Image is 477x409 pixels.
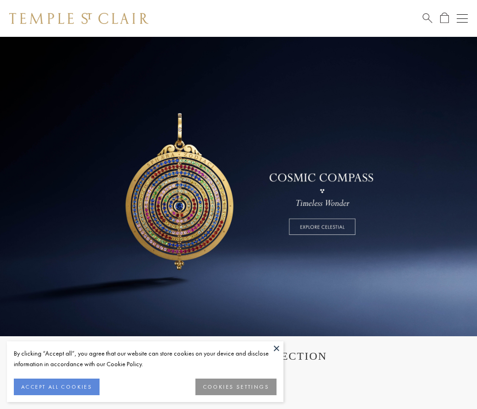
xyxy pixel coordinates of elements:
button: COOKIES SETTINGS [195,379,277,395]
img: Temple St. Clair [9,13,148,24]
div: By clicking “Accept all”, you agree that our website can store cookies on your device and disclos... [14,348,277,369]
a: Search [423,12,432,24]
button: ACCEPT ALL COOKIES [14,379,100,395]
button: Open navigation [457,13,468,24]
a: Open Shopping Bag [440,12,449,24]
